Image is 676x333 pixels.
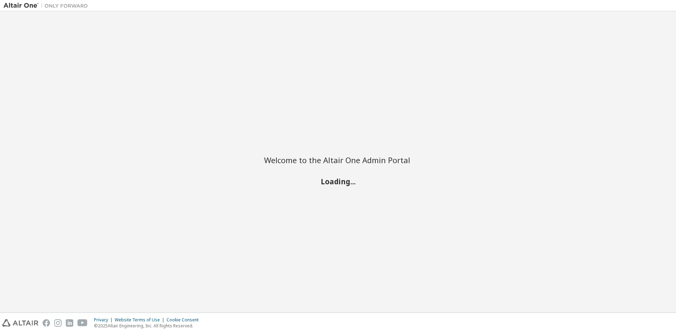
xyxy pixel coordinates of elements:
[66,319,73,327] img: linkedin.svg
[77,319,88,327] img: youtube.svg
[115,317,167,323] div: Website Terms of Use
[264,155,412,165] h2: Welcome to the Altair One Admin Portal
[94,317,115,323] div: Privacy
[43,319,50,327] img: facebook.svg
[4,2,92,9] img: Altair One
[94,323,203,329] p: © 2025 Altair Engineering, Inc. All Rights Reserved.
[167,317,203,323] div: Cookie Consent
[264,177,412,186] h2: Loading...
[2,319,38,327] img: altair_logo.svg
[54,319,62,327] img: instagram.svg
